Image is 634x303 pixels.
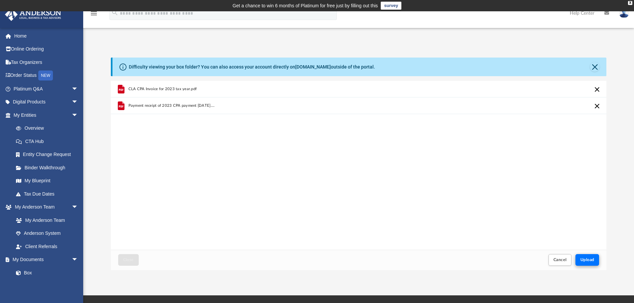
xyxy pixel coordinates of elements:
[5,56,88,69] a: Tax Organizers
[575,254,599,266] button: Upload
[593,85,601,93] button: Cancel this upload
[90,9,98,17] i: menu
[118,254,139,266] button: Close
[5,201,85,214] a: My Anderson Teamarrow_drop_down
[90,13,98,17] a: menu
[72,253,85,267] span: arrow_drop_down
[128,87,197,91] span: CLA CPA Invoice for 2023 tax year.pdf
[111,81,607,250] div: grid
[295,64,331,70] a: [DOMAIN_NAME]
[5,253,85,266] a: My Documentsarrow_drop_down
[72,108,85,122] span: arrow_drop_down
[9,161,88,174] a: Binder Walkthrough
[9,266,82,279] a: Box
[9,174,85,188] a: My Blueprint
[9,135,88,148] a: CTA Hub
[72,95,85,109] span: arrow_drop_down
[9,148,88,161] a: Entity Change Request
[5,29,88,43] a: Home
[123,258,134,262] span: Close
[9,122,88,135] a: Overview
[72,201,85,214] span: arrow_drop_down
[590,62,599,72] button: Close
[5,43,88,56] a: Online Ordering
[580,258,594,262] span: Upload
[111,81,607,270] div: Upload
[72,82,85,96] span: arrow_drop_down
[381,2,401,10] a: survey
[628,1,632,5] div: close
[9,227,85,240] a: Anderson System
[128,103,216,108] span: Payment receipt of 2023 CPA payment [DATE].pdf
[233,2,378,10] div: Get a chance to win 6 months of Platinum for free just by filling out this
[548,254,572,266] button: Cancel
[9,279,85,293] a: Meeting Minutes
[5,108,88,122] a: My Entitiesarrow_drop_down
[3,8,63,21] img: Anderson Advisors Platinum Portal
[111,9,118,16] i: search
[38,71,53,80] div: NEW
[553,258,567,262] span: Cancel
[9,187,88,201] a: Tax Due Dates
[5,82,88,95] a: Platinum Q&Aarrow_drop_down
[5,95,88,109] a: Digital Productsarrow_drop_down
[129,64,375,71] div: Difficulty viewing your box folder? You can also access your account directly on outside of the p...
[5,69,88,82] a: Order StatusNEW
[619,8,629,18] img: User Pic
[9,240,85,253] a: Client Referrals
[9,214,82,227] a: My Anderson Team
[593,102,601,110] button: Cancel this upload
